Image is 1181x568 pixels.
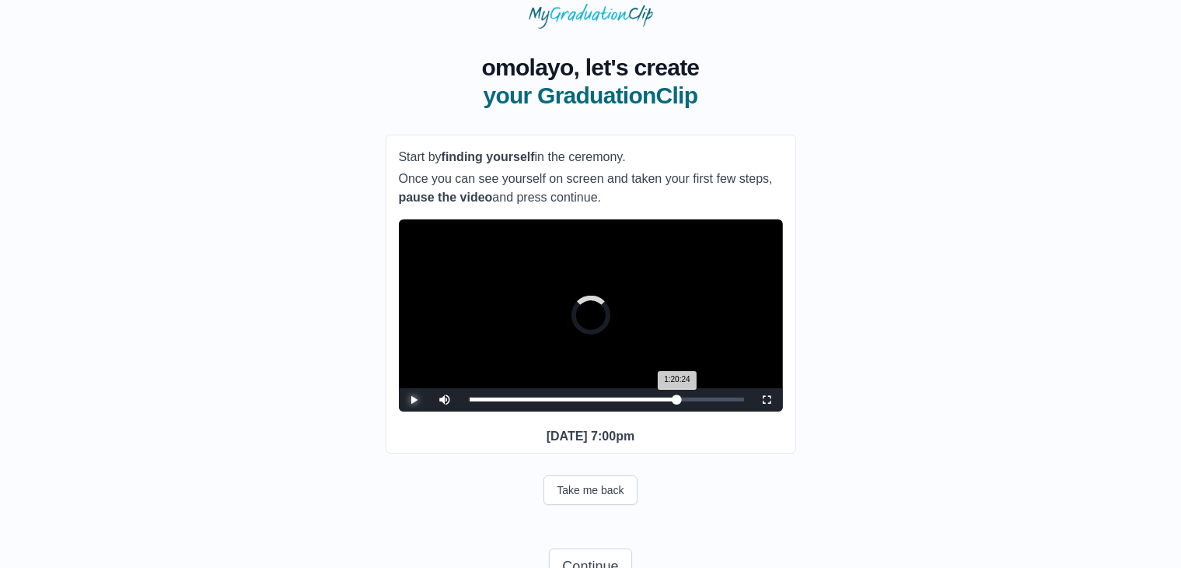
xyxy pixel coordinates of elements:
[399,170,783,207] p: Once you can see yourself on screen and taken your first few steps, and press continue.
[399,388,430,412] button: Play
[482,82,700,110] span: your GraduationClip
[442,150,535,163] b: finding yourself
[399,427,783,446] p: [DATE] 7:00pm
[399,148,783,167] p: Start by in the ceremony.
[399,191,493,204] b: pause the video
[399,219,783,412] div: Video Player
[752,388,783,412] button: Fullscreen
[430,388,461,412] button: Mute
[469,398,744,401] div: Progress Bar
[543,475,637,505] button: Take me back
[482,54,700,82] span: omolayo, let's create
